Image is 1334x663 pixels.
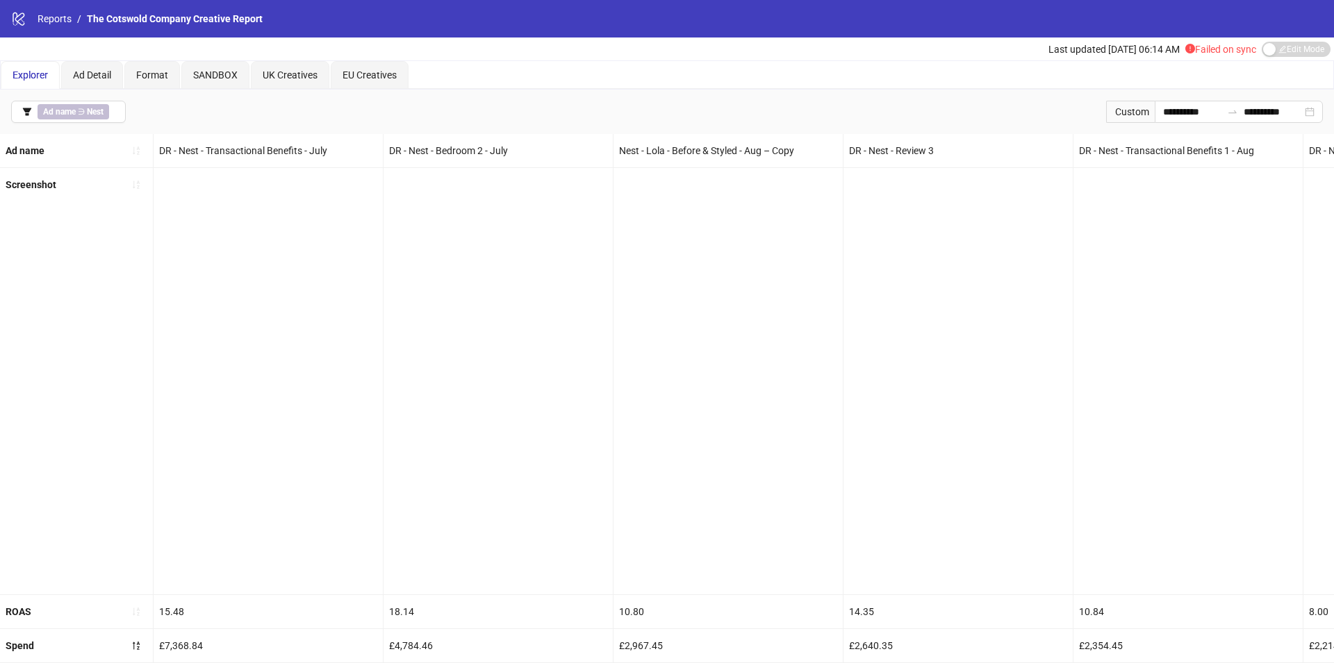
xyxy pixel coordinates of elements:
div: Custom [1106,101,1155,123]
b: Ad name [6,145,44,156]
span: sort-ascending [131,607,141,616]
div: 14.35 [843,595,1073,628]
li: / [77,11,81,26]
span: to [1227,106,1238,117]
span: filter [22,107,32,117]
span: exclamation-circle [1185,44,1195,53]
div: 10.80 [614,595,843,628]
span: sort-descending [131,641,141,651]
span: Failed on sync [1185,44,1256,55]
span: ∋ [38,104,109,119]
div: DR - Nest - Transactional Benefits - July [154,134,383,167]
span: EU Creatives [343,69,397,81]
span: Format [136,69,168,81]
span: Explorer [13,69,48,81]
span: swap-right [1227,106,1238,117]
div: £2,354.45 [1073,629,1303,662]
div: DR - Nest - Transactional Benefits 1 - Aug [1073,134,1303,167]
span: sort-ascending [131,180,141,190]
div: £4,784.46 [384,629,613,662]
div: £7,368.84 [154,629,383,662]
div: 18.14 [384,595,613,628]
div: 15.48 [154,595,383,628]
b: ROAS [6,606,31,617]
b: Spend [6,640,34,651]
button: Ad name ∋ Nest [11,101,126,123]
div: 10.84 [1073,595,1303,628]
span: Last updated [DATE] 06:14 AM [1048,44,1180,55]
div: £2,967.45 [614,629,843,662]
span: UK Creatives [263,69,318,81]
span: Ad Detail [73,69,111,81]
div: Nest - Lola - Before & Styled - Aug – Copy [614,134,843,167]
a: Reports [35,11,74,26]
b: Nest [87,107,104,117]
b: Screenshot [6,179,56,190]
span: SANDBOX [193,69,238,81]
div: DR - Nest - Bedroom 2 - July [384,134,613,167]
b: Ad name [43,107,76,117]
span: The Cotswold Company Creative Report [87,13,263,24]
span: sort-ascending [131,146,141,156]
div: £2,640.35 [843,629,1073,662]
div: DR - Nest - Review 3 [843,134,1073,167]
